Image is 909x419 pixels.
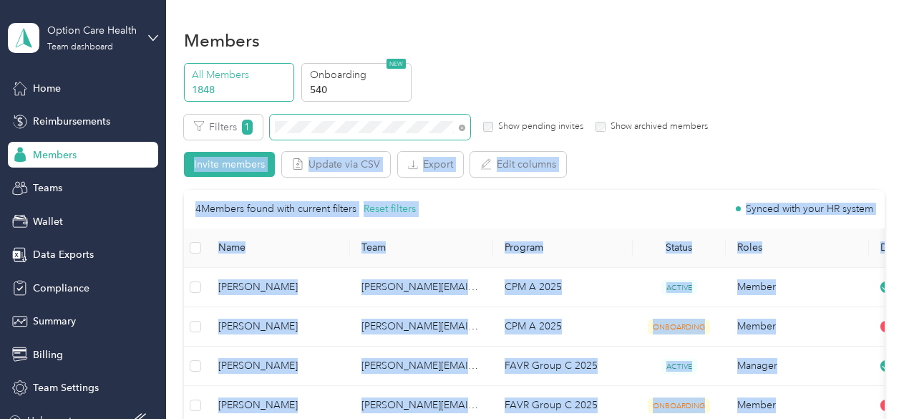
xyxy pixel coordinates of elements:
[218,279,339,295] span: [PERSON_NAME]
[661,280,697,295] span: ACTIVE
[33,281,89,296] span: Compliance
[310,82,407,97] p: 540
[398,152,463,177] button: Export
[33,347,63,362] span: Billing
[218,241,339,254] span: Name
[184,152,275,177] button: Invite members
[350,307,493,347] td: vicki.ferraiolo@optioncare.com
[726,347,869,386] td: Manager
[493,347,633,386] td: FAVR Group C 2025
[633,228,726,268] th: Status
[33,148,77,163] span: Members
[493,120,583,133] label: Show pending invites
[493,268,633,307] td: CPM A 2025
[218,358,339,374] span: [PERSON_NAME]
[648,398,710,413] span: ONBOARDING
[350,268,493,307] td: nadine.thomas@optioncare.com
[192,82,289,97] p: 1848
[726,307,869,347] td: Member
[33,314,76,329] span: Summary
[493,307,633,347] td: CPM A 2025
[829,339,909,419] iframe: Everlance-gr Chat Button Frame
[387,59,406,69] span: NEW
[207,228,350,268] th: Name
[33,214,63,229] span: Wallet
[350,347,493,386] td: denise.cipolla@optioncare.com
[207,307,350,347] td: Denise Brown
[47,43,113,52] div: Team dashboard
[33,114,110,129] span: Reimbursements
[746,204,873,214] span: Synced with your HR system
[33,247,94,262] span: Data Exports
[192,67,289,82] p: All Members
[648,319,710,334] span: ONBOARDING
[493,228,633,268] th: Program
[282,152,390,177] button: Update via CSV
[364,201,416,217] button: Reset filters
[195,201,356,217] p: 4 Members found with current filters
[350,228,493,268] th: Team
[184,115,263,140] button: Filters1
[218,319,339,334] span: [PERSON_NAME]
[726,228,869,268] th: Roles
[606,120,708,133] label: Show archived members
[661,359,697,374] span: ACTIVE
[242,120,253,135] span: 1
[310,67,407,82] p: Onboarding
[207,268,350,307] td: Denise Powers
[33,380,99,395] span: Team Settings
[633,307,726,347] td: ONBOARDING
[33,180,62,196] span: Teams
[207,347,350,386] td: Denise Cipolla
[184,33,260,48] h1: Members
[47,23,137,38] div: Option Care Health
[33,81,61,96] span: Home
[470,152,566,177] button: Edit columns
[726,268,869,307] td: Member
[218,398,339,413] span: [PERSON_NAME]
